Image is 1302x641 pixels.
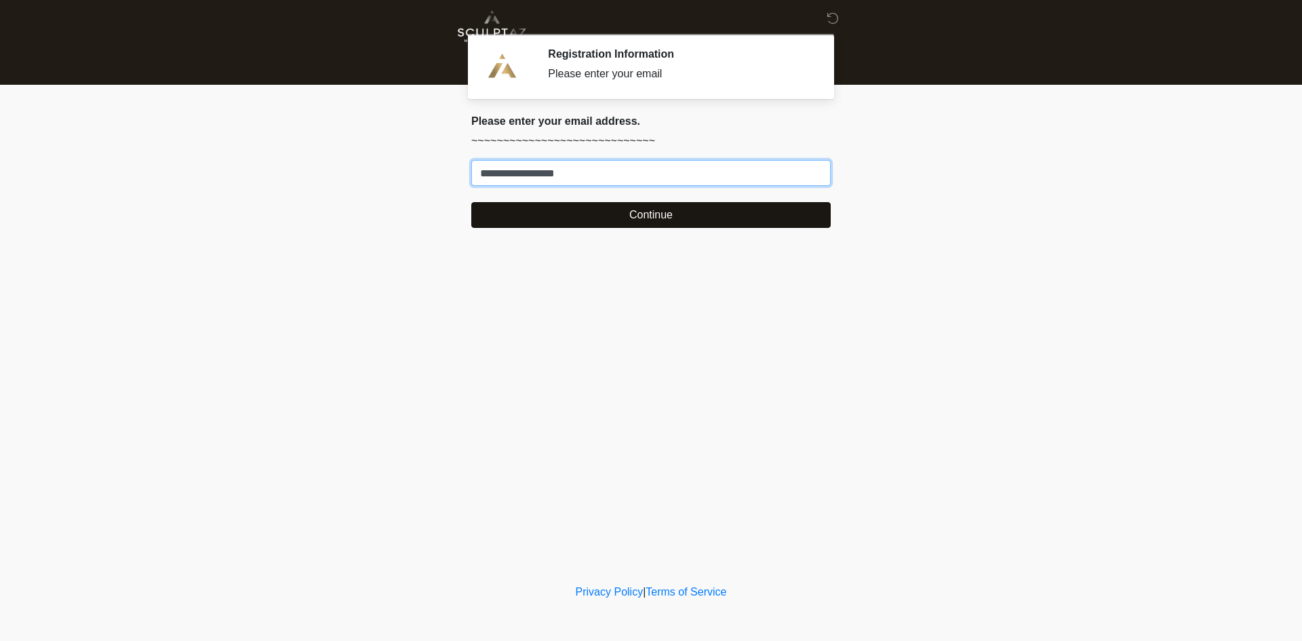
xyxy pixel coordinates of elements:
p: ~~~~~~~~~~~~~~~~~~~~~~~~~~~~~ [471,133,831,149]
div: Please enter your email [548,66,810,82]
h2: Registration Information [548,47,810,60]
button: Continue [471,202,831,228]
h2: Please enter your email address. [471,115,831,128]
img: Agent Avatar [481,47,522,88]
a: Privacy Policy [576,586,644,598]
img: Sculpt AZ Med Spa Logo [458,10,526,42]
a: | [643,586,646,598]
a: Terms of Service [646,586,726,598]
